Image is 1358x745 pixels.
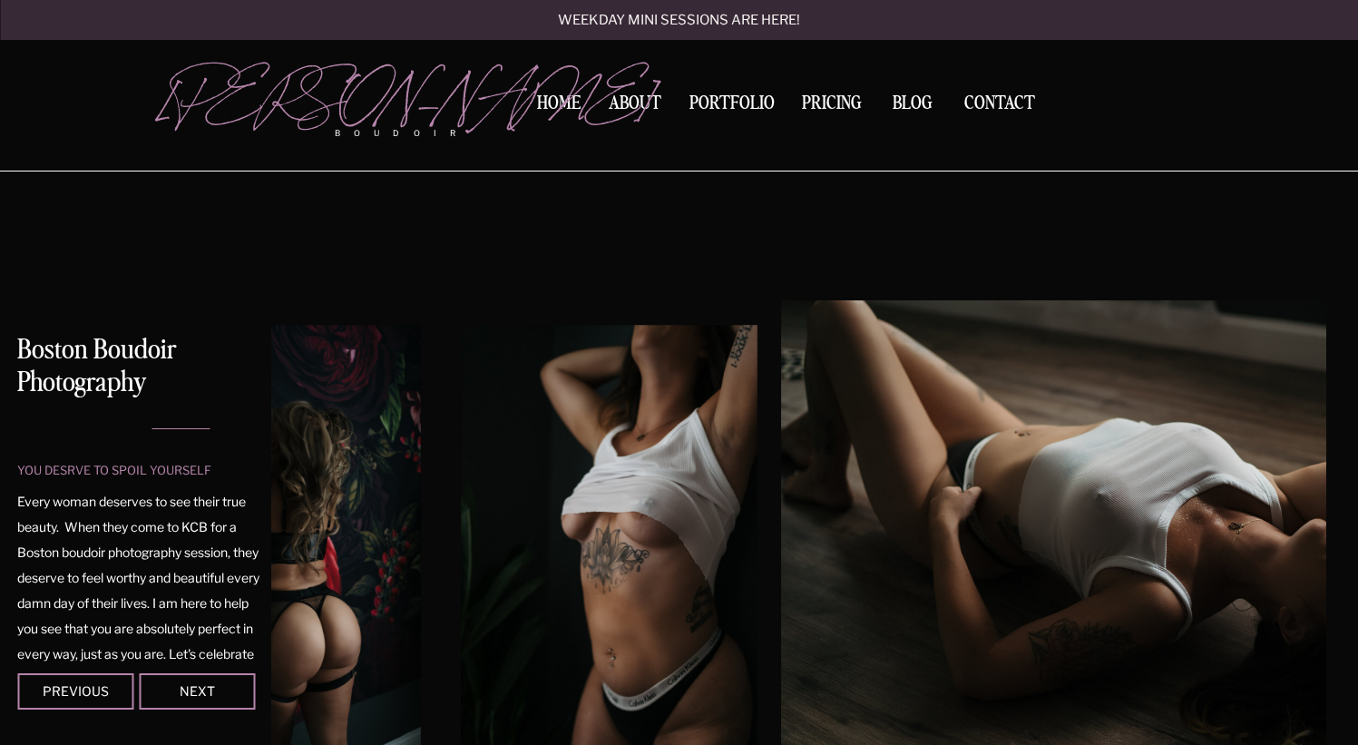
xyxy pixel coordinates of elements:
[142,685,251,696] div: Next
[797,94,867,119] a: Pricing
[160,64,485,119] a: [PERSON_NAME]
[957,94,1042,113] a: Contact
[510,14,849,29] a: Weekday mini sessions are here!
[335,127,485,140] p: boudoir
[17,489,261,645] p: Every woman deserves to see their true beauty. When they come to KCB for a Boston boudoir photogr...
[17,462,239,478] p: you desrve to spoil yourself
[884,94,941,111] a: BLOG
[21,685,130,696] div: Previous
[17,334,259,405] h1: Boston Boudoir Photography
[683,94,781,119] a: Portfolio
